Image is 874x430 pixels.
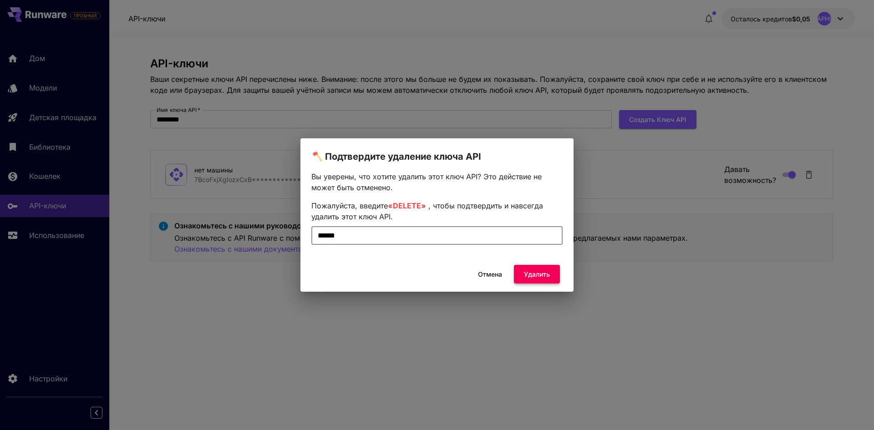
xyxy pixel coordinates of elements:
[469,265,510,283] button: Отмена
[311,201,543,221] font: , чтобы подтвердить и навсегда удалить этот ключ API.
[524,270,550,278] font: Удалить
[478,270,502,278] font: Отмена
[514,265,560,283] button: Удалить
[388,201,426,210] font: «DELETE»
[311,151,481,162] font: 🪓 Подтвердите удаление ключа API
[311,172,542,192] font: Вы уверены, что хотите удалить этот ключ API? Это действие не может быть отменено.
[311,201,388,210] font: Пожалуйста, введите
